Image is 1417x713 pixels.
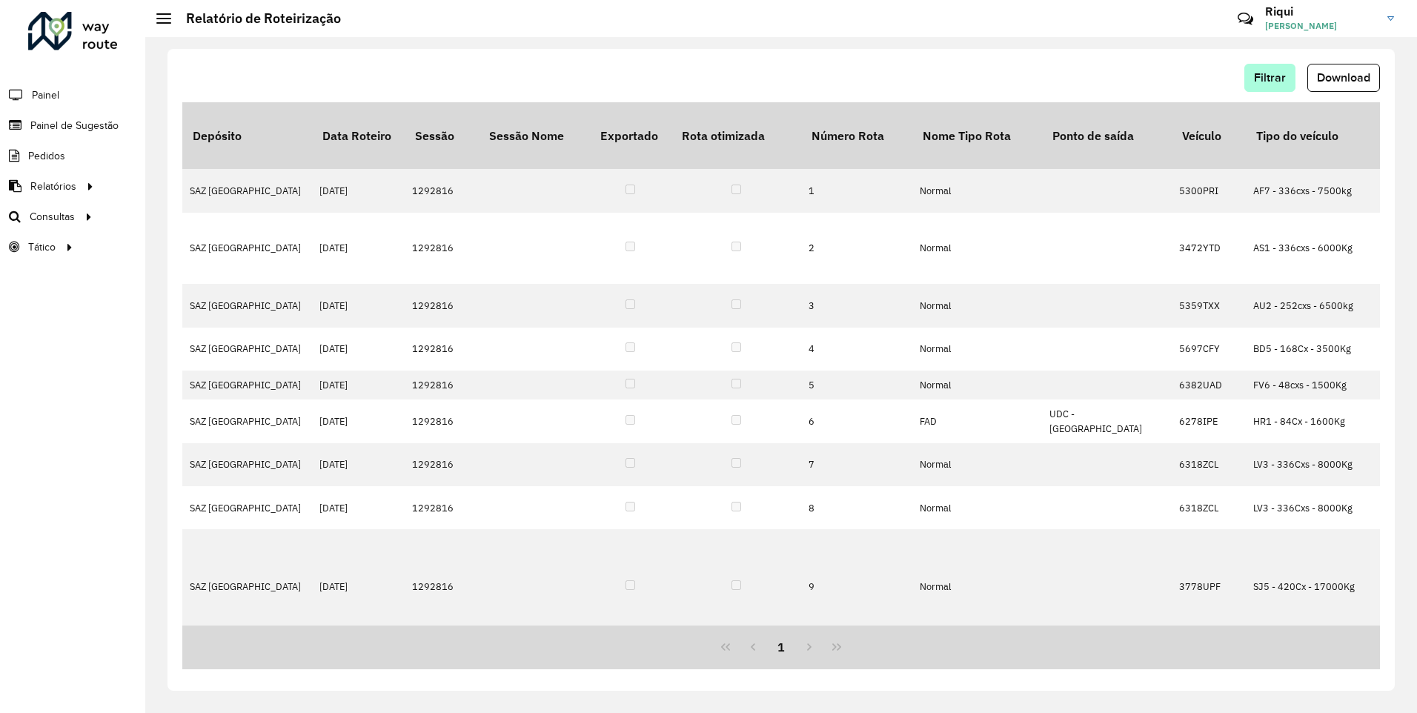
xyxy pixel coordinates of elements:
td: SAZ [GEOGRAPHIC_DATA] [182,443,312,486]
td: SAZ [GEOGRAPHIC_DATA] [182,169,312,212]
td: 5 [801,371,912,399]
td: [DATE] [312,443,405,486]
td: 1292816 [405,443,479,486]
span: [PERSON_NAME] [1265,19,1376,33]
th: Data Roteiro [312,102,405,169]
td: 6382UAD [1172,371,1246,399]
td: 1292816 [405,284,479,327]
button: 1 [767,633,795,661]
h3: Riqui [1265,4,1376,19]
td: BD5 - 168Cx - 3500Kg [1246,328,1375,371]
td: UDC - [GEOGRAPHIC_DATA] [1042,399,1172,442]
th: Ponto de saída [1042,102,1172,169]
th: Depósito [182,102,312,169]
td: 9 [801,529,912,643]
span: Painel de Sugestão [30,118,119,133]
td: SAZ [GEOGRAPHIC_DATA] [182,284,312,327]
td: Normal [912,169,1042,212]
td: [DATE] [312,213,405,285]
th: Veículo [1172,102,1246,169]
th: Exportado [590,102,671,169]
td: 3778UPF [1172,529,1246,643]
td: LV3 - 336Cxs - 8000Kg [1246,486,1375,529]
td: Normal [912,486,1042,529]
td: SAZ [GEOGRAPHIC_DATA] [182,371,312,399]
td: LV3 - 336Cxs - 8000Kg [1246,443,1375,486]
td: [DATE] [312,399,405,442]
td: 8 [801,486,912,529]
td: Normal [912,529,1042,643]
button: Filtrar [1244,64,1295,92]
td: SAZ [GEOGRAPHIC_DATA] [182,328,312,371]
th: Sessão [405,102,479,169]
td: 1292816 [405,399,479,442]
td: [DATE] [312,328,405,371]
td: AF7 - 336cxs - 7500kg [1246,169,1375,212]
span: Relatórios [30,179,76,194]
td: Normal [912,213,1042,285]
td: SAZ [GEOGRAPHIC_DATA] [182,486,312,529]
th: Sessão Nome [479,102,590,169]
td: 1292816 [405,371,479,399]
td: AS1 - 336cxs - 6000Kg [1246,213,1375,285]
td: 5359TXX [1172,284,1246,327]
a: Contato Rápido [1229,3,1261,35]
td: 1292816 [405,529,479,643]
td: [DATE] [312,486,405,529]
td: 5697CFY [1172,328,1246,371]
td: Normal [912,284,1042,327]
td: 1 [801,169,912,212]
td: 5300PRI [1172,169,1246,212]
td: SAZ [GEOGRAPHIC_DATA] [182,529,312,643]
td: 3 [801,284,912,327]
span: Pedidos [28,148,65,164]
td: Normal [912,443,1042,486]
td: 6 [801,399,912,442]
th: Tipo do veículo [1246,102,1375,169]
td: FAD [912,399,1042,442]
td: Normal [912,371,1042,399]
td: FV6 - 48cxs - 1500Kg [1246,371,1375,399]
td: [DATE] [312,371,405,399]
td: AU2 - 252cxs - 6500kg [1246,284,1375,327]
td: 1292816 [405,486,479,529]
td: [DATE] [312,284,405,327]
td: [DATE] [312,529,405,643]
th: Rota otimizada [671,102,801,169]
h2: Relatório de Roteirização [171,10,341,27]
td: 2 [801,213,912,285]
th: Nome Tipo Rota [912,102,1042,169]
td: 1292816 [405,328,479,371]
span: Download [1317,71,1370,84]
button: Download [1307,64,1380,92]
td: Normal [912,328,1042,371]
td: SAZ [GEOGRAPHIC_DATA] [182,399,312,442]
td: [DATE] [312,169,405,212]
td: 3472YTD [1172,213,1246,285]
td: 4 [801,328,912,371]
td: 6278IPE [1172,399,1246,442]
th: Número Rota [801,102,912,169]
span: Painel [32,87,59,103]
td: 1292816 [405,213,479,285]
td: 6318ZCL [1172,443,1246,486]
td: SJ5 - 420Cx - 17000Kg [1246,529,1375,643]
td: HR1 - 84Cx - 1600Kg [1246,399,1375,442]
td: 1292816 [405,169,479,212]
span: Filtrar [1254,71,1286,84]
span: Tático [28,239,56,255]
td: 6318ZCL [1172,486,1246,529]
td: SAZ [GEOGRAPHIC_DATA] [182,213,312,285]
td: 7 [801,443,912,486]
span: Consultas [30,209,75,225]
